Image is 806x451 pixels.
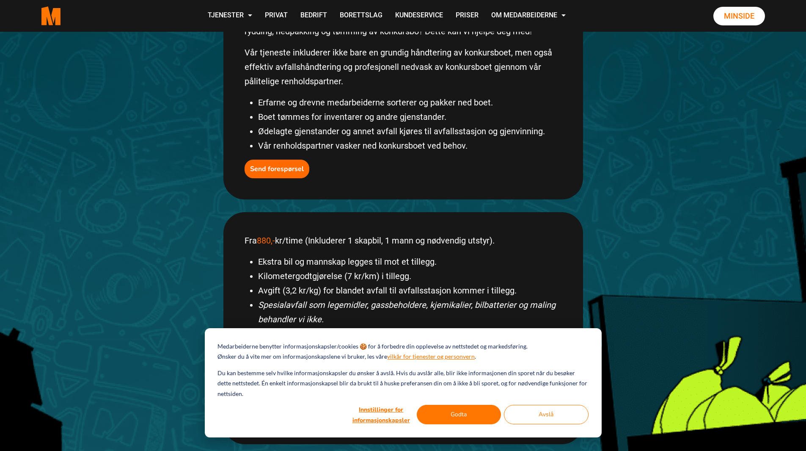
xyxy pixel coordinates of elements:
[485,1,572,31] a: Om Medarbeiderne
[258,269,562,283] li: Kilometergodtgjørelse (7 kr/km) i tillegg.
[258,283,562,298] li: Avgift (3,2 kr/kg) for blandet avfall til avfallsstasjon kommer i tillegg.
[258,255,562,269] li: Ekstra bil og mannskap legges til mot et tillegg.
[449,1,485,31] a: Priser
[333,1,389,31] a: Borettslag
[217,341,528,352] p: Medarbeiderne benytter informasjonskapsler/cookies 🍪 for å forbedre din opplevelse av nettstedet ...
[258,138,562,153] li: Vår renholdspartner vasker ned konkursboet ved behov.
[258,95,562,110] li: Erfarne og drevne medarbeiderne sorterer og pakker ned boet.
[258,124,562,138] li: Ødelagte gjenstander og annet avfall kjøres til avfallsstasjon og gjenvinning.
[713,7,765,25] a: Minside
[258,110,562,124] li: Boet tømmes for inventarer og andre gjenstander.
[389,1,449,31] a: Kundeservice
[250,164,304,174] b: Send forespørsel
[259,1,294,31] a: Privat
[387,351,475,362] a: vilkår for tjenester og personvern
[257,235,275,246] span: 880,-
[349,405,414,424] button: Innstillinger for informasjonskapsler
[217,368,588,399] p: Du kan bestemme selv hvilke informasjonskapsler du ønsker å avslå. Hvis du avslår alle, blir ikke...
[294,1,333,31] a: Bedrift
[201,1,259,31] a: Tjenester
[245,233,562,248] p: Fra kr/time (Inkluderer 1 skapbil, 1 mann og nødvendig utstyr).
[245,45,562,89] p: Vår tjeneste inkluderer ikke bare en grundig håndtering av konkursboet, men også effektiv avfalls...
[205,328,602,437] div: Cookie banner
[417,405,501,424] button: Godta
[258,300,556,324] em: Spesialavfall som legemidler, gassbeholdere, kjemikalier, bilbatterier og maling behandler vi ikke.
[504,405,589,424] button: Avslå
[217,351,476,362] p: Ønsker du å vite mer om informasjonskapslene vi bruker, les våre .
[245,160,309,178] button: Send forespørsel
